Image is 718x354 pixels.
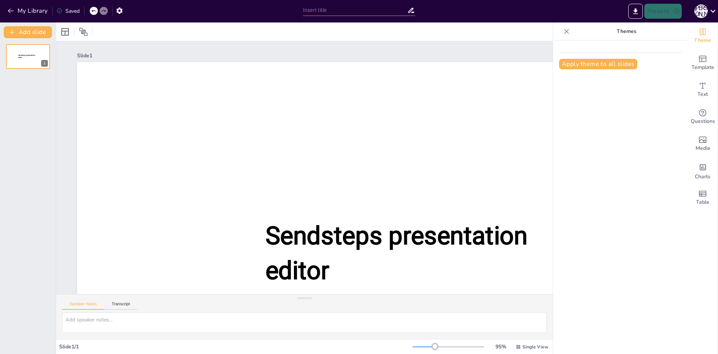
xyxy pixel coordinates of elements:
div: Layout [59,26,71,38]
div: 1 [41,60,48,67]
span: Table [696,198,709,206]
button: Transcript [104,302,138,310]
button: Export to PowerPoint [628,4,643,19]
span: Sendsteps presentation editor [18,54,35,58]
span: Single View [522,344,548,350]
button: My Library [6,5,51,17]
span: Position [79,27,88,36]
button: Speaker Notes [62,302,104,310]
p: Themes [573,22,680,40]
span: Text [697,90,708,99]
button: Present [644,4,682,19]
span: Template [691,63,714,72]
div: Slide 1 / 1 [59,343,412,350]
span: Charts [695,173,711,181]
span: Media [696,144,710,152]
button: Apply theme to all slides [559,59,637,69]
div: Add ready made slides [688,49,718,76]
span: Questions [691,117,715,125]
div: 95 % [492,343,510,350]
div: С [PERSON_NAME] [694,4,708,18]
div: Change the overall theme [688,22,718,49]
div: 1 [6,44,50,69]
div: Slide 1 [77,52,678,59]
span: Theme [694,36,711,45]
input: Insert title [303,5,407,16]
button: Add slide [4,26,52,38]
div: Add images, graphics, shapes or video [688,130,718,157]
button: С [PERSON_NAME] [694,4,708,19]
div: Add text boxes [688,76,718,103]
div: Add a table [688,184,718,211]
div: Saved [56,7,80,15]
div: Add charts and graphs [688,157,718,184]
span: Sendsteps presentation editor [266,221,528,285]
div: Get real-time input from your audience [688,103,718,130]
